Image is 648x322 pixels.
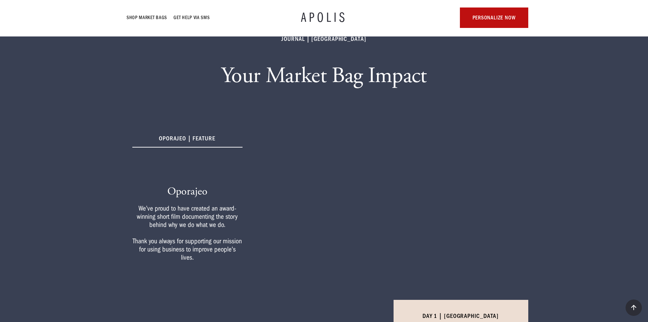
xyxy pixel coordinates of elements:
iframe: OPORAJEO - Survivors of the Largest Humanitarian Garment Crisis [259,122,528,274]
a: Shop Market bags [127,14,167,22]
h6: Journal | [GEOGRAPHIC_DATA] [282,35,366,43]
a: personalize now [460,7,528,28]
h1: Your Market Bag Impact [221,62,427,90]
a: APOLIS [301,11,347,25]
a: GET HELP VIA SMS [174,14,210,22]
h3: Oporajeo [132,185,243,198]
div: We’ve proud to have created an award-winning short film documenting the story behind why we do wh... [132,204,243,262]
h6: Day 1 | [GEOGRAPHIC_DATA] [406,312,516,320]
